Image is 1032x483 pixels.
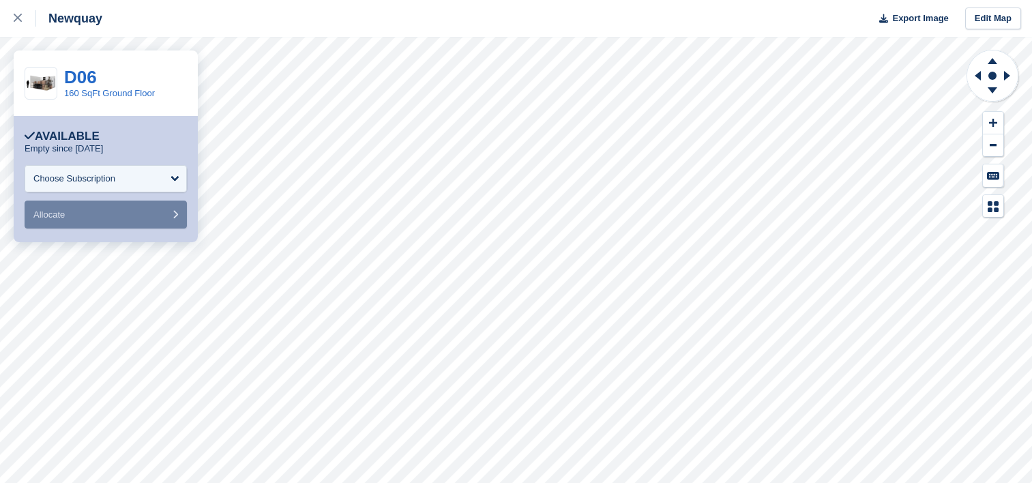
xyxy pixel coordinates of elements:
[983,112,1003,134] button: Zoom In
[33,172,115,186] div: Choose Subscription
[25,143,103,154] p: Empty since [DATE]
[983,164,1003,187] button: Keyboard Shortcuts
[25,130,100,143] div: Available
[983,134,1003,157] button: Zoom Out
[33,209,65,220] span: Allocate
[871,8,949,30] button: Export Image
[25,201,187,229] button: Allocate
[64,67,97,87] a: D06
[892,12,948,25] span: Export Image
[965,8,1021,30] a: Edit Map
[36,10,102,27] div: Newquay
[25,72,57,96] img: 150-sqft-unit.jpg
[64,88,155,98] a: 160 SqFt Ground Floor
[983,195,1003,218] button: Map Legend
